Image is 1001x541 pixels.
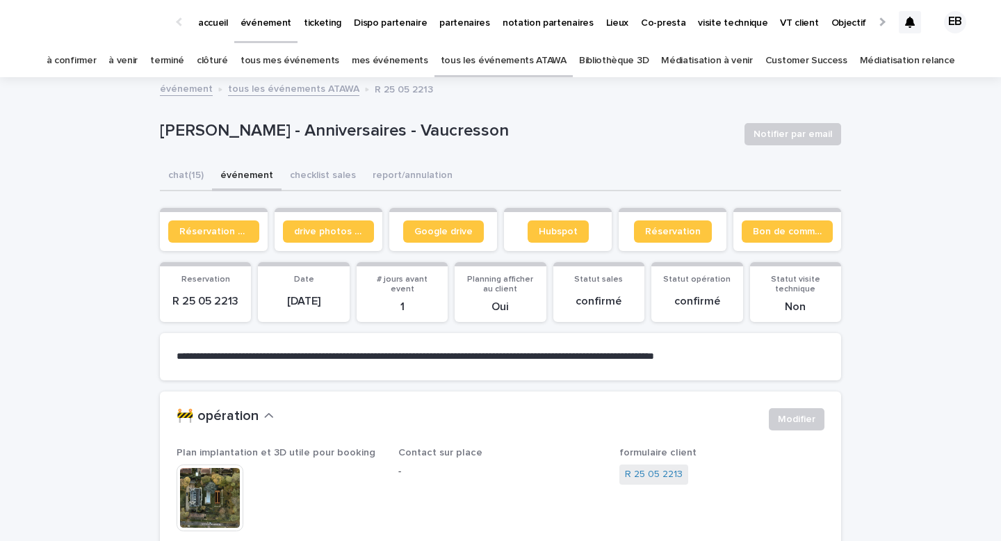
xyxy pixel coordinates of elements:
span: drive photos coordinateur [294,227,363,236]
span: Planning afficher au client [467,275,533,293]
a: à confirmer [47,45,97,77]
p: confirmé [562,295,636,308]
h2: 🚧 opération [177,408,259,425]
span: Statut visite technique [771,275,820,293]
p: Non [758,300,833,314]
span: Statut opération [663,275,731,284]
a: mes événements [352,45,428,77]
span: Date [294,275,314,284]
p: confirmé [660,295,734,308]
a: à venir [108,45,138,77]
span: Google drive [414,227,473,236]
a: événement [160,80,213,96]
button: report/annulation [364,162,461,191]
span: Statut sales [574,275,623,284]
div: EB [944,11,966,33]
a: drive photos coordinateur [283,220,374,243]
span: Modifier [778,412,815,426]
p: R 25 05 2213 [168,295,243,308]
a: Médiatisation relance [860,45,955,77]
span: Reservation [181,275,230,284]
a: Réservation client [168,220,259,243]
span: Réservation [645,227,701,236]
a: Bibliothèque 3D [579,45,649,77]
button: événement [212,162,282,191]
p: 1 [365,300,439,314]
span: # jours avant event [377,275,428,293]
a: Google drive [403,220,484,243]
a: clôturé [197,45,228,77]
span: formulaire client [619,448,697,458]
button: chat (15) [160,162,212,191]
span: Notifier par email [754,127,832,141]
p: - [398,465,603,479]
span: Plan implantation et 3D utile pour booking [177,448,375,458]
span: Réservation client [179,227,248,236]
a: terminé [150,45,184,77]
a: tous les événements ATAWA [441,45,567,77]
button: Modifier [769,408,824,430]
a: Hubspot [528,220,589,243]
p: R 25 05 2213 [375,81,433,96]
p: Oui [463,300,537,314]
a: tous les événements ATAWA [228,80,359,96]
a: tous mes événements [241,45,339,77]
a: Médiatisation à venir [661,45,753,77]
button: Notifier par email [744,123,841,145]
img: Ls34BcGeRexTGTNfXpUC [28,8,163,36]
a: Réservation [634,220,712,243]
span: Bon de commande [753,227,822,236]
a: R 25 05 2213 [625,467,683,482]
a: Bon de commande [742,220,833,243]
button: 🚧 opération [177,408,274,425]
span: Contact sur place [398,448,482,458]
a: Customer Success [765,45,847,77]
span: Hubspot [539,227,578,236]
button: checklist sales [282,162,364,191]
p: [PERSON_NAME] - Anniversaires - Vaucresson [160,121,733,141]
p: [DATE] [266,295,341,308]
